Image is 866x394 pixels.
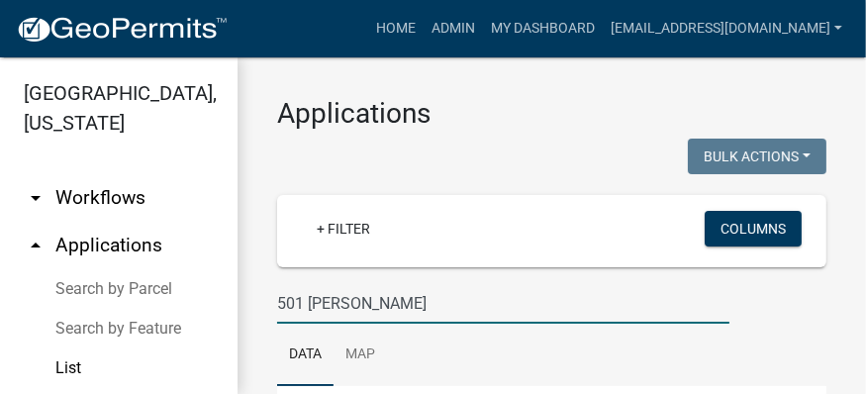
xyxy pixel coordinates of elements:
[277,283,729,324] input: Search for applications
[705,211,802,246] button: Columns
[368,10,424,48] a: Home
[483,10,603,48] a: My Dashboard
[688,139,826,174] button: Bulk Actions
[277,97,826,131] h3: Applications
[277,324,334,387] a: Data
[603,10,850,48] a: [EMAIL_ADDRESS][DOMAIN_NAME]
[424,10,483,48] a: Admin
[301,211,386,246] a: + Filter
[334,324,387,387] a: Map
[24,234,48,257] i: arrow_drop_up
[24,186,48,210] i: arrow_drop_down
